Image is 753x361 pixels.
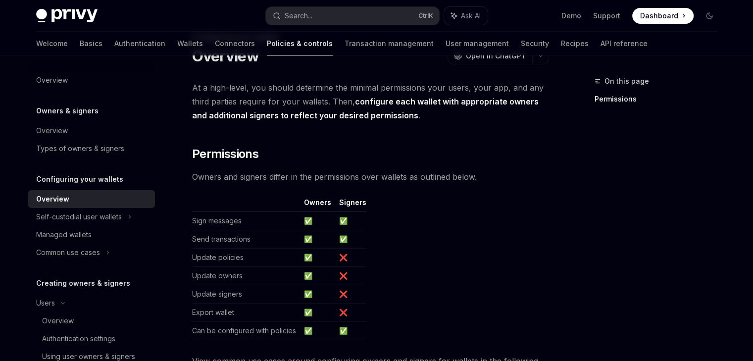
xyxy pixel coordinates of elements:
a: User management [446,32,509,55]
td: ✅ [335,322,366,340]
td: ✅ [300,212,335,230]
a: Policies & controls [267,32,333,55]
div: Users [36,297,55,309]
a: Security [521,32,549,55]
a: Basics [80,32,102,55]
a: Authentication settings [28,330,155,348]
a: Transaction management [345,32,434,55]
a: Support [593,11,620,21]
a: Welcome [36,32,68,55]
div: Search... [285,10,312,22]
td: ✅ [335,212,366,230]
td: ✅ [300,267,335,285]
span: Open in ChatGPT [466,51,526,61]
th: Owners [300,198,335,212]
span: Dashboard [640,11,678,21]
td: Update signers [192,285,300,304]
td: Update owners [192,267,300,285]
a: Recipes [561,32,589,55]
td: ❌ [335,285,366,304]
button: Ask AI [444,7,488,25]
td: Update policies [192,249,300,267]
button: Toggle dark mode [702,8,717,24]
a: Managed wallets [28,226,155,244]
strong: configure each wallet with appropriate owners and additional signers to reflect your desired perm... [192,97,539,120]
a: Overview [28,71,155,89]
td: ✅ [300,285,335,304]
td: ❌ [335,304,366,322]
td: Can be configured with policies [192,322,300,340]
a: Demo [561,11,581,21]
a: Wallets [177,32,203,55]
a: Dashboard [632,8,694,24]
td: ✅ [300,304,335,322]
a: Types of owners & signers [28,140,155,157]
h5: Creating owners & signers [36,277,130,289]
img: dark logo [36,9,98,23]
div: Overview [36,193,69,205]
a: Overview [28,312,155,330]
h5: Configuring your wallets [36,173,123,185]
td: ❌ [335,267,366,285]
button: Open in ChatGPT [448,48,532,64]
div: Overview [42,315,74,327]
td: ✅ [300,322,335,340]
h1: Overview [192,47,259,65]
span: Ctrl K [418,12,433,20]
td: ✅ [335,230,366,249]
div: Types of owners & signers [36,143,124,155]
td: Sign messages [192,212,300,230]
span: Owners and signers differ in the permissions over wallets as outlined below. [192,170,549,184]
div: Self-custodial user wallets [36,211,122,223]
td: ✅ [300,249,335,267]
div: Authentication settings [42,333,115,345]
td: ✅ [300,230,335,249]
a: Overview [28,190,155,208]
a: Overview [28,122,155,140]
span: On this page [604,75,649,87]
a: API reference [601,32,648,55]
a: Authentication [114,32,165,55]
div: Managed wallets [36,229,92,241]
td: ❌ [335,249,366,267]
td: Export wallet [192,304,300,322]
span: At a high-level, you should determine the minimal permissions your users, your app, and any third... [192,81,549,122]
div: Overview [36,125,68,137]
span: Permissions [192,146,258,162]
span: Ask AI [461,11,481,21]
a: Permissions [595,91,725,107]
a: Connectors [215,32,255,55]
div: Common use cases [36,247,100,258]
button: Search...CtrlK [266,7,439,25]
td: Send transactions [192,230,300,249]
h5: Owners & signers [36,105,99,117]
div: Overview [36,74,68,86]
th: Signers [335,198,366,212]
